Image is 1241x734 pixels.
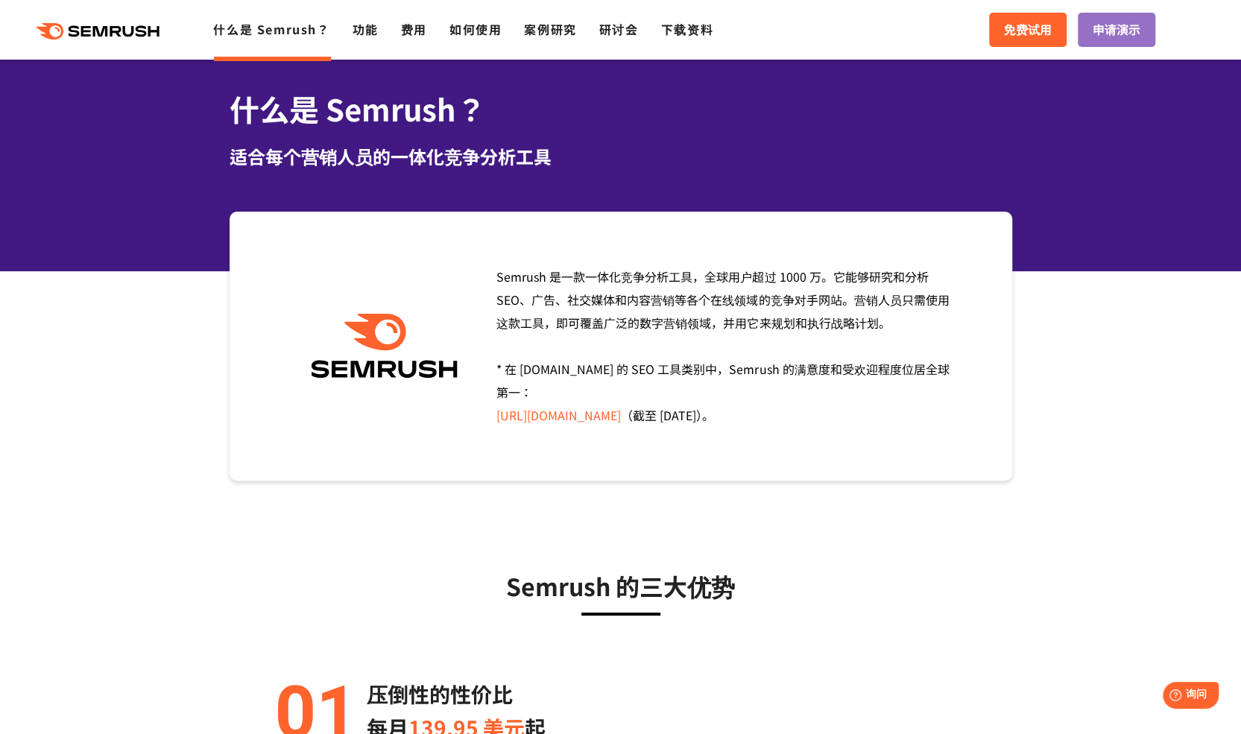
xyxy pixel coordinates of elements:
a: 研讨会 [599,20,639,38]
a: 功能 [353,20,379,38]
a: 费用 [401,20,427,38]
a: 申请演示 [1078,13,1155,47]
font: 免费试用 [1004,20,1052,38]
a: 免费试用 [989,13,1067,47]
a: 什么是 Semrush？ [213,20,329,38]
font: 什么是 Semrush？ [230,87,486,130]
iframe: 帮助小部件启动器 [1108,676,1225,718]
font: Semrush 的三大优势 [506,569,735,603]
font: Semrush 是一款一体化竞争分析工具，全球用户超过 1000 万。它能够研究和分析 SEO、广告、社交媒体和内容营销等各个在线领域的竞争对手网站。营销人员只需使用这款工具，即可覆盖广泛的数字... [496,268,949,332]
a: 案例研究 [524,20,576,38]
a: [URL][DOMAIN_NAME] [496,406,621,424]
font: 压倒性的性价比 [367,679,513,709]
font: * 在 [DOMAIN_NAME] 的 SEO 工具类别中，Semrush 的满意度和受欢迎程度位居全球第一： [496,360,949,401]
font: （截至 [DATE]）。 [621,406,714,424]
font: 适合每个营销人员的一体化竞争分析工具 [230,143,552,169]
a: 如何使用 [449,20,502,38]
img: Semrush [303,314,465,379]
a: 下载资料 [661,20,713,38]
font: 申请演示 [1093,20,1140,38]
